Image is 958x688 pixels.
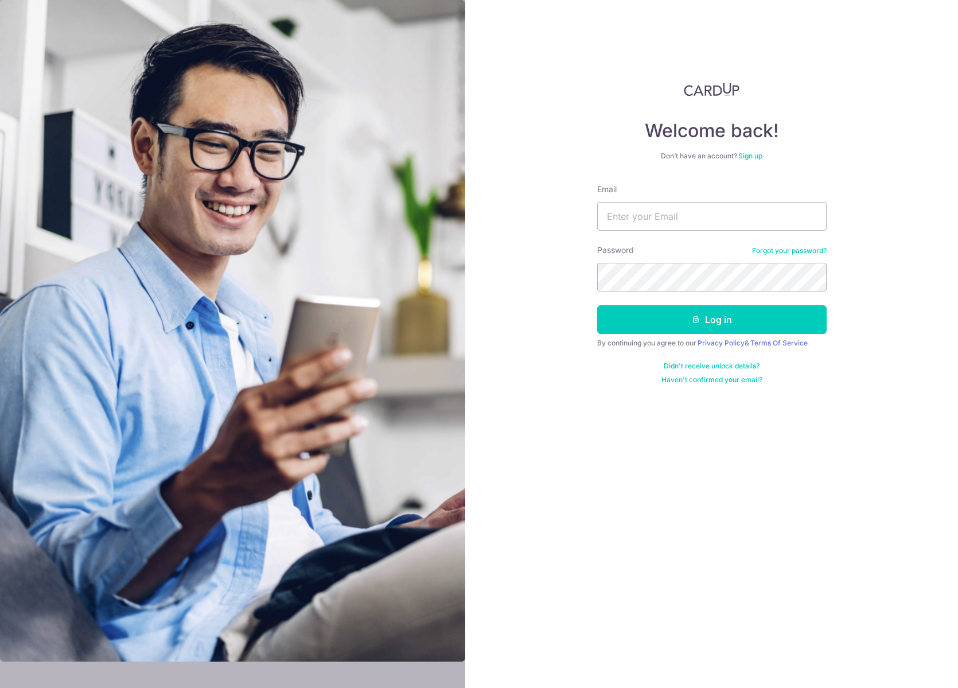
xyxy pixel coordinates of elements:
div: By continuing you agree to our & [597,339,827,348]
label: Email [597,184,617,195]
button: Log in [597,305,827,334]
input: Enter your Email [597,202,827,231]
img: CardUp Logo [684,83,740,96]
a: Haven't confirmed your email? [661,375,762,384]
h4: Welcome back! [597,119,827,142]
a: Forgot your password? [752,246,827,255]
a: Sign up [738,151,762,160]
a: Terms Of Service [750,339,808,347]
a: Didn't receive unlock details? [664,362,760,371]
label: Password [597,244,634,256]
a: Privacy Policy [698,339,745,347]
div: Don’t have an account? [597,151,827,161]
